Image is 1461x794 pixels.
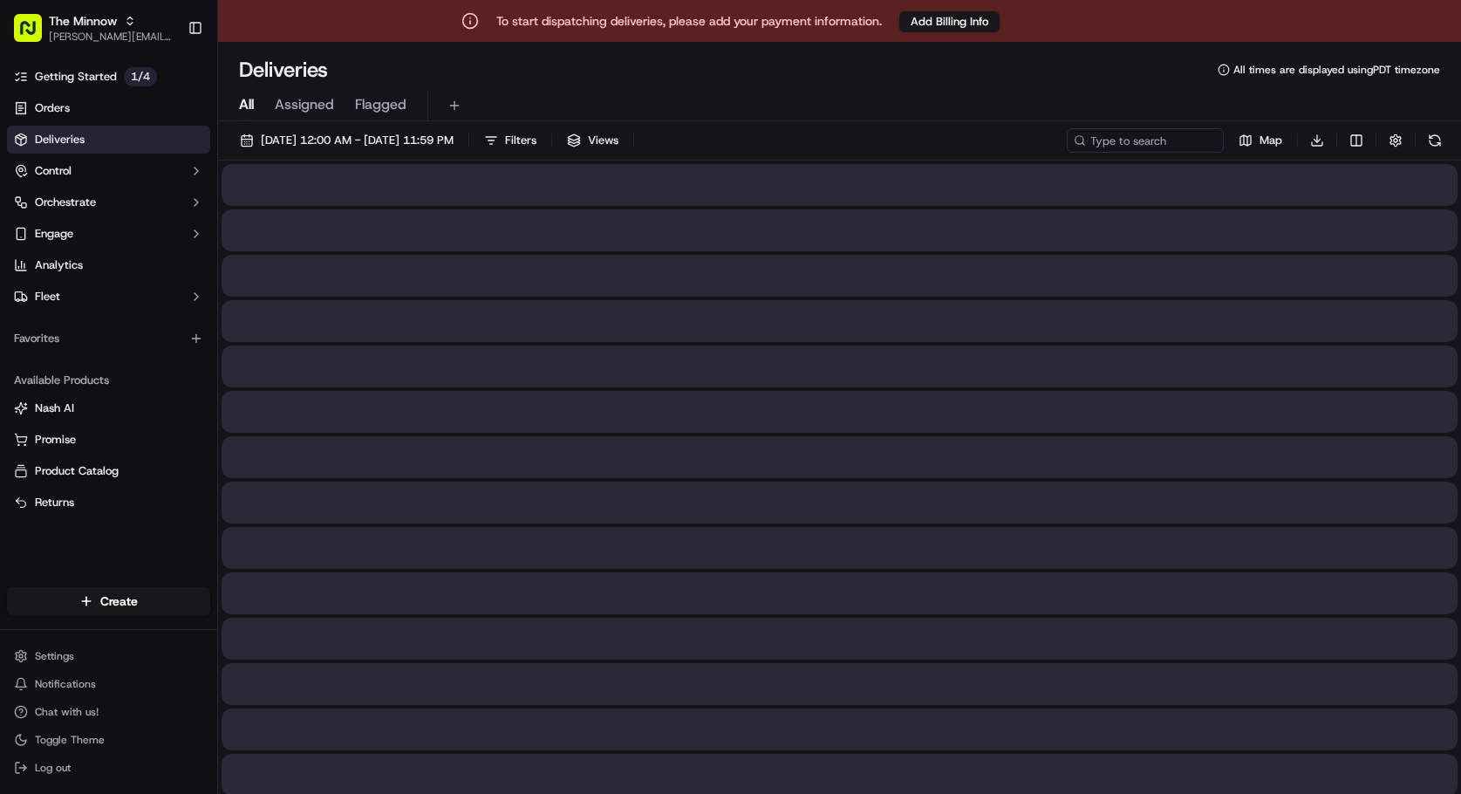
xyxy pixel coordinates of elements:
[35,69,117,85] span: Getting Started
[35,463,119,479] span: Product Catalog
[35,649,74,663] span: Settings
[7,325,210,353] div: Favorites
[14,495,203,510] a: Returns
[35,400,74,416] span: Nash AI
[35,432,76,448] span: Promise
[7,756,210,780] button: Log out
[7,126,210,154] a: Deliveries
[35,495,74,510] span: Returns
[7,587,210,615] button: Create
[7,672,210,696] button: Notifications
[1067,128,1224,153] input: Type to search
[7,283,210,311] button: Fleet
[496,12,882,30] p: To start dispatching deliveries, please add your payment information.
[100,592,138,610] span: Create
[35,132,85,147] span: Deliveries
[239,94,254,115] span: All
[14,400,203,416] a: Nash AI
[35,289,60,305] span: Fleet
[1260,133,1282,148] span: Map
[1231,128,1290,153] button: Map
[7,426,210,454] button: Promise
[35,195,96,210] span: Orchestrate
[7,728,210,752] button: Toggle Theme
[7,188,210,216] button: Orchestrate
[261,133,454,148] span: [DATE] 12:00 AM - [DATE] 11:59 PM
[35,733,105,747] span: Toggle Theme
[49,12,117,30] button: The Minnow
[7,63,210,91] a: Getting Started1/4
[355,94,406,115] span: Flagged
[14,432,203,448] a: Promise
[35,705,99,719] span: Chat with us!
[7,394,210,422] button: Nash AI
[7,251,210,279] a: Analytics
[7,7,181,49] button: The Minnow[PERSON_NAME][EMAIL_ADDRESS][DOMAIN_NAME]
[899,11,1000,32] button: Add Billing Info
[588,133,618,148] span: Views
[7,220,210,248] button: Engage
[559,128,626,153] button: Views
[35,163,72,179] span: Control
[35,226,73,242] span: Engage
[7,157,210,185] button: Control
[7,700,210,724] button: Chat with us!
[1233,63,1440,77] span: All times are displayed using PDT timezone
[49,30,174,44] button: [PERSON_NAME][EMAIL_ADDRESS][DOMAIN_NAME]
[7,366,210,394] div: Available Products
[7,457,210,485] button: Product Catalog
[239,56,328,84] h1: Deliveries
[505,133,536,148] span: Filters
[124,67,157,86] p: 1 / 4
[232,128,461,153] button: [DATE] 12:00 AM - [DATE] 11:59 PM
[7,644,210,668] button: Settings
[35,761,71,775] span: Log out
[35,677,96,691] span: Notifications
[899,10,1000,32] a: Add Billing Info
[476,128,544,153] button: Filters
[1423,128,1447,153] button: Refresh
[7,94,210,122] a: Orders
[7,489,210,517] button: Returns
[275,94,334,115] span: Assigned
[14,463,203,479] a: Product Catalog
[35,257,83,273] span: Analytics
[35,100,70,116] span: Orders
